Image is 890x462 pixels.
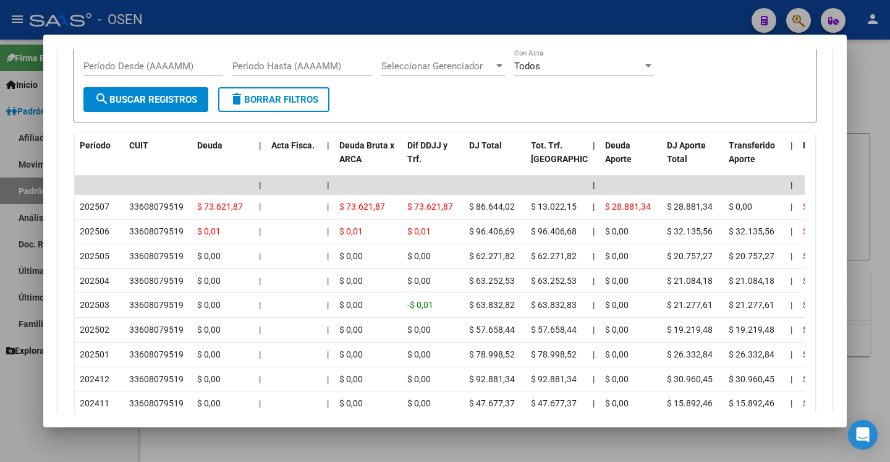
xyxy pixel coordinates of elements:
[334,132,402,187] datatable-header-cell: Deuda Bruta x ARCA
[605,374,629,384] span: $ 0,00
[605,398,629,408] span: $ 0,00
[327,398,329,408] span: |
[327,374,329,384] span: |
[80,374,109,384] span: 202412
[469,226,515,236] span: $ 96.406,69
[593,325,595,335] span: |
[339,226,363,236] span: $ 0,01
[667,398,713,408] span: $ 15.892,46
[327,300,329,310] span: |
[322,132,334,187] datatable-header-cell: |
[197,325,221,335] span: $ 0,00
[526,132,588,187] datatable-header-cell: Tot. Trf. Bruto
[593,300,595,310] span: |
[80,349,109,359] span: 202501
[75,132,124,187] datatable-header-cell: Período
[588,132,600,187] datatable-header-cell: |
[407,251,431,261] span: $ 0,00
[531,251,577,261] span: $ 62.271,82
[197,374,221,384] span: $ 0,00
[259,374,261,384] span: |
[339,251,363,261] span: $ 0,00
[339,325,363,335] span: $ 0,00
[327,226,329,236] span: |
[790,276,792,286] span: |
[407,140,447,165] span: Dif DDJJ y Trf.
[327,140,329,150] span: |
[327,202,329,212] span: |
[469,300,515,310] span: $ 63.832,82
[197,202,243,212] span: $ 73.621,87
[218,87,329,112] button: Borrar Filtros
[464,132,526,187] datatable-header-cell: DJ Total
[259,202,261,212] span: |
[254,132,266,187] datatable-header-cell: |
[339,140,394,165] span: Deuda Bruta x ARCA
[129,274,184,288] div: 33608079519
[803,226,826,236] span: $ 0,01
[469,398,515,408] span: $ 47.677,37
[667,276,713,286] span: $ 21.084,18
[531,300,577,310] span: $ 63.832,83
[803,349,826,359] span: $ 0,00
[469,349,515,359] span: $ 78.998,52
[129,323,184,337] div: 33608079519
[259,180,261,190] span: |
[593,374,595,384] span: |
[531,202,577,212] span: $ 13.022,15
[803,300,826,310] span: $ 0,00
[469,140,502,150] span: DJ Total
[790,226,792,236] span: |
[80,202,109,212] span: 202507
[605,349,629,359] span: $ 0,00
[605,300,629,310] span: $ 0,00
[803,140,854,150] span: Deuda Contr.
[339,202,385,212] span: $ 73.621,87
[469,202,515,212] span: $ 86.644,02
[790,349,792,359] span: |
[407,300,433,310] span: -$ 0,01
[197,251,221,261] span: $ 0,00
[790,374,792,384] span: |
[80,276,109,286] span: 202504
[667,300,713,310] span: $ 21.277,61
[786,132,798,187] datatable-header-cell: |
[729,202,752,212] span: $ 0,00
[593,398,595,408] span: |
[192,132,254,187] datatable-header-cell: Deuda
[407,398,431,408] span: $ 0,00
[197,398,221,408] span: $ 0,00
[593,202,595,212] span: |
[803,325,826,335] span: $ 0,00
[531,374,577,384] span: $ 92.881,34
[407,325,431,335] span: $ 0,00
[724,132,786,187] datatable-header-cell: Transferido Aporte
[729,226,774,236] span: $ 32.135,56
[729,140,775,165] span: Transferido Aporte
[95,94,197,105] span: Buscar Registros
[129,249,184,263] div: 33608079519
[259,251,261,261] span: |
[129,200,184,214] div: 33608079519
[327,251,329,261] span: |
[790,251,792,261] span: |
[271,140,315,150] span: Acta Fisca.
[667,251,713,261] span: $ 20.757,27
[402,132,464,187] datatable-header-cell: Dif DDJJ y Trf.
[803,276,826,286] span: $ 0,00
[790,398,792,408] span: |
[593,140,595,150] span: |
[729,300,774,310] span: $ 21.277,61
[197,226,221,236] span: $ 0,01
[729,276,774,286] span: $ 21.084,18
[803,251,826,261] span: $ 0,00
[605,276,629,286] span: $ 0,00
[95,92,109,106] mat-icon: search
[80,325,109,335] span: 202502
[790,300,792,310] span: |
[339,398,363,408] span: $ 0,00
[259,398,261,408] span: |
[848,420,878,450] div: Open Intercom Messenger
[790,202,792,212] span: |
[667,374,713,384] span: $ 30.960,45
